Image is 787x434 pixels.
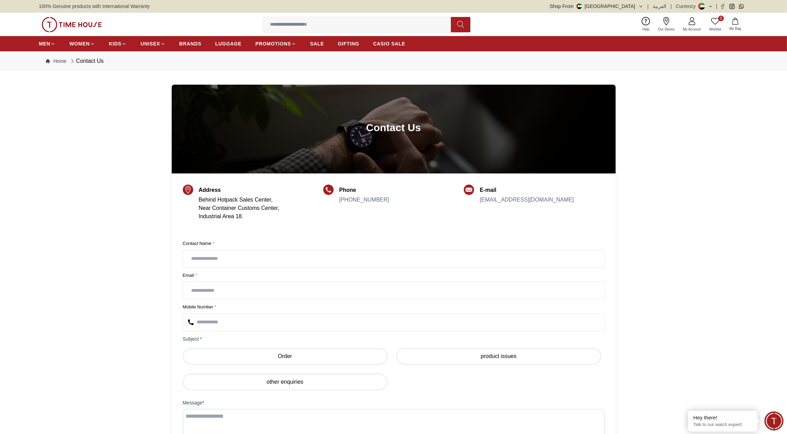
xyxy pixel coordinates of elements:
[183,374,387,390] label: other enquiries
[215,40,242,47] span: LUGGAGE
[183,399,605,406] label: Message *
[576,3,582,9] img: United Arab Emirates
[109,40,121,47] span: KIDS
[720,4,725,9] a: Facebook
[140,37,165,50] a: UNISEX
[640,27,652,32] span: Help
[39,37,55,50] a: MEN
[648,3,649,10] span: |
[716,3,717,10] span: |
[179,40,202,47] span: BRANDS
[693,422,752,428] p: Talk to our watch expert!
[366,121,421,134] h1: Contact Us
[310,37,324,50] a: SALE
[670,3,672,10] span: |
[638,16,654,33] a: Help
[183,348,387,365] label: Order
[764,411,784,431] div: Chat Widget
[42,17,102,32] img: ...
[480,186,574,194] h5: E-mail
[39,40,50,47] span: MEN
[676,3,699,10] div: Currency
[739,4,744,9] a: Whatsapp
[707,27,724,32] span: Wishlist
[727,26,744,31] span: My Bag
[729,4,735,9] a: Instagram
[373,40,405,47] span: CASIO SALE
[255,37,296,50] a: PROMOTIONS
[655,27,677,32] span: Our Stores
[179,37,202,50] a: BRANDS
[69,57,103,65] div: Contact Us
[550,3,643,10] button: Shop From[GEOGRAPHIC_DATA]
[705,16,725,33] a: 0Wishlist
[183,240,605,247] label: Contact Name
[653,3,666,10] button: العربية
[69,37,95,50] a: WOMEN
[718,16,724,21] span: 0
[373,37,405,50] a: CASIO SALE
[199,196,279,204] p: Behind Hotpack Sales Center,
[480,197,574,203] a: [EMAIL_ADDRESS][DOMAIN_NAME]
[255,40,291,47] span: PROMOTIONS
[310,40,324,47] span: SALE
[339,186,389,194] h5: Phone
[338,37,359,50] a: GIFTING
[339,197,389,203] a: [PHONE_NUMBER]
[199,204,279,212] p: Near Container Customs Center,
[46,58,66,65] a: Home
[183,335,605,342] label: Subject *
[693,414,752,421] div: Hey there!
[183,304,605,310] label: Mobile Number
[725,16,745,33] button: My Bag
[338,40,359,47] span: GIFTING
[199,186,279,194] h5: Address
[199,212,279,221] p: Industrial Area 18.
[215,37,242,50] a: LUGGAGE
[140,40,160,47] span: UNISEX
[680,27,704,32] span: My Account
[39,3,150,10] span: 100% Genuine products with International Warranty
[69,40,90,47] span: WOMEN
[654,16,679,33] a: Our Stores
[39,51,748,71] nav: Breadcrumb
[183,272,605,279] label: Email
[396,348,601,365] label: product issues
[109,37,127,50] a: KIDS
